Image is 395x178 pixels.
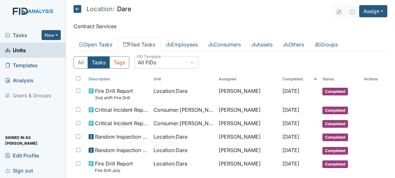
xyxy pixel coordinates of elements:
[76,76,80,80] input: Toggle All Rows Selected
[95,160,133,174] span: Fire Drill Report Fire Drill July
[154,160,187,167] span: Location : Dare
[95,106,148,114] span: Critical Incident Report
[95,146,148,154] span: Random Inspection for Evening
[322,160,348,168] span: Completed
[74,5,131,13] h5: Dare
[154,87,187,95] span: Location : Dare
[278,38,310,51] a: Others
[216,85,280,103] td: [PERSON_NAME]
[5,60,38,70] span: Templates
[361,74,387,85] th: Actions
[282,88,299,94] span: [DATE]
[246,38,278,51] a: Assets
[42,30,61,40] button: New
[74,56,88,69] button: All
[203,38,246,51] a: Consumers
[216,103,280,117] td: [PERSON_NAME]
[95,87,133,101] span: Fire Drill Report 2nd shift Fire Drill
[5,150,39,160] span: Edit Profile
[86,6,115,12] span: Location:
[280,74,320,85] th: Toggle SortBy
[74,38,118,51] a: Open Tasks
[74,56,129,69] div: Type filter
[138,59,156,66] div: All FIDs
[322,107,348,114] span: Completed
[282,107,299,113] span: [DATE]
[5,135,61,145] span: Signed in as [PERSON_NAME]
[282,160,299,167] span: [DATE]
[88,56,110,69] button: Tasks
[282,147,299,153] span: [DATE]
[216,157,280,176] td: [PERSON_NAME]
[151,74,216,85] th: Toggle SortBy
[95,167,133,174] small: Fire Drill July
[216,144,280,157] td: [PERSON_NAME]
[282,133,299,140] span: [DATE]
[154,133,187,141] span: Location : Dare
[216,74,280,85] th: Assignee
[5,75,34,85] span: Analysis
[322,88,348,95] span: Completed
[359,5,387,17] button: Assign
[95,133,148,141] span: Random Inspection for AM
[216,130,280,144] td: [PERSON_NAME]
[109,56,129,69] button: Tags
[282,120,299,126] span: [DATE]
[322,120,348,128] span: Completed
[322,133,348,141] span: Completed
[86,74,151,85] th: Toggle SortBy
[310,38,343,51] a: Groups
[154,146,187,154] span: Location : Dare
[322,147,348,155] span: Completed
[95,95,133,101] small: 2nd shift Fire Drill
[5,45,26,55] span: Units
[216,117,280,130] td: [PERSON_NAME]
[5,31,42,39] a: Tasks
[320,74,361,85] th: Toggle SortBy
[154,119,213,127] span: Consumer : [PERSON_NAME]
[161,38,203,51] a: Employees
[74,22,387,30] p: Contract Services
[118,38,161,51] a: Filed Tasks
[5,166,33,175] span: Sign out
[154,106,213,114] span: Consumer : [PERSON_NAME]
[95,119,148,127] span: Critical Incident Report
